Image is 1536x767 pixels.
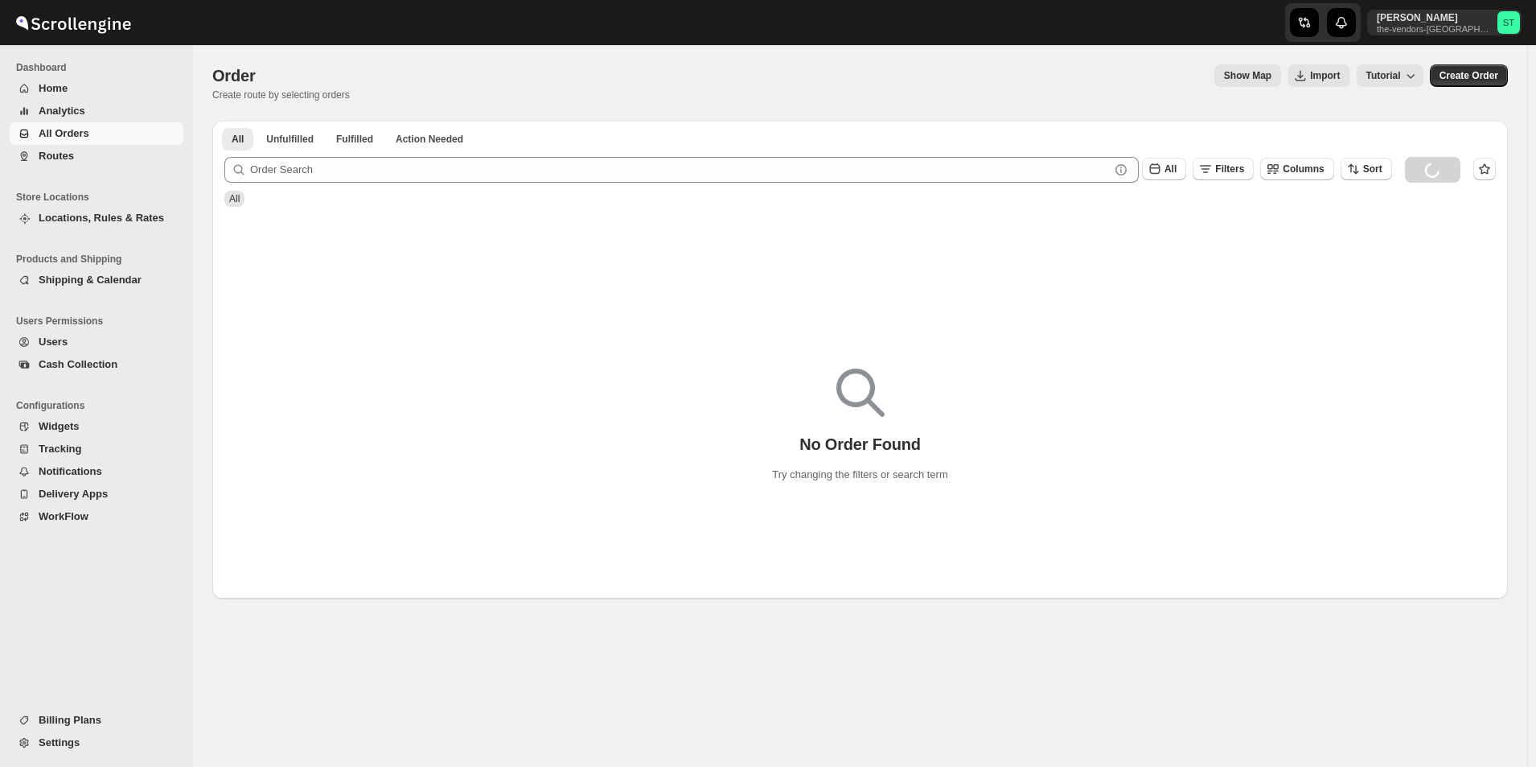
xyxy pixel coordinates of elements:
button: User menu [1367,10,1522,35]
button: All [222,128,253,151]
button: Tutorial [1357,64,1423,87]
span: All [1164,163,1177,175]
span: Columns [1283,163,1324,175]
button: Import [1288,64,1349,87]
p: the-vendors-[GEOGRAPHIC_DATA] [1377,24,1491,34]
button: Home [10,77,183,100]
span: Cash Collection [39,358,117,370]
span: Configurations [16,399,185,412]
button: Tracking [10,438,183,460]
span: All [232,133,244,146]
button: Settings [10,732,183,754]
button: WorkFlow [10,505,183,528]
span: Settings [39,736,80,748]
span: Import [1310,69,1340,82]
span: Store Locations [16,191,185,204]
span: Simcha Trieger [1497,11,1520,34]
span: Sort [1363,163,1382,175]
span: Users Permissions [16,315,185,328]
span: Notifications [39,465,102,477]
span: Create Order [1439,69,1498,82]
span: Locations, Rules & Rates [39,212,164,224]
p: Create route by selecting orders [212,89,350,101]
p: [PERSON_NAME] [1377,11,1491,24]
p: Try changing the filters or search term [772,467,947,483]
span: Widgets [39,420,79,432]
span: Action Needed [396,133,463,146]
span: Dashboard [16,61,185,74]
span: Analytics [39,105,85,117]
span: Products and Shipping [16,253,185,266]
button: Delivery Apps [10,483,183,505]
button: ActionNeeded [386,128,473,151]
p: No Order Found [799,435,921,454]
button: All Orders [10,122,183,145]
button: Users [10,331,183,353]
span: Order [212,67,255,85]
img: Empty search results [836,369,885,417]
input: Order Search [250,157,1110,183]
text: ST [1503,18,1514,27]
button: Fulfilled [327,128,383,151]
span: WorkFlow [39,510,88,522]
img: ScrollEngine [13,2,133,43]
button: Map action label [1214,64,1281,87]
span: Delivery Apps [39,488,108,500]
span: Home [39,82,68,94]
span: Filters [1215,163,1244,175]
button: Create custom order [1430,64,1508,87]
button: Columns [1260,158,1333,180]
span: All [229,193,240,204]
button: Locations, Rules & Rates [10,207,183,229]
span: Tracking [39,443,81,455]
button: All [1142,158,1186,180]
span: All Orders [39,127,89,139]
span: Shipping & Calendar [39,274,142,286]
button: Sort [1341,158,1392,180]
span: Billing Plans [39,714,101,726]
span: Show Map [1224,69,1271,82]
button: Routes [10,145,183,167]
button: Unfulfilled [257,128,323,151]
button: Shipping & Calendar [10,269,183,291]
button: Filters [1193,158,1254,180]
button: Widgets [10,415,183,438]
span: Tutorial [1366,70,1401,82]
span: Fulfilled [336,133,373,146]
button: Billing Plans [10,709,183,732]
button: Cash Collection [10,353,183,376]
button: Analytics [10,100,183,122]
button: Notifications [10,460,183,483]
span: Users [39,336,68,348]
span: Routes [39,150,74,162]
span: Unfulfilled [266,133,314,146]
